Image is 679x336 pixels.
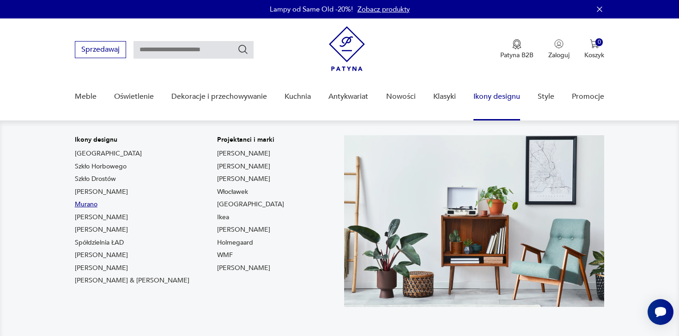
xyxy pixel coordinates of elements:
a: Style [538,79,554,114]
a: [PERSON_NAME] [217,225,270,234]
a: Spółdzielnia ŁAD [75,238,124,247]
a: Murano [75,200,97,209]
p: Projektanci i marki [217,135,284,144]
a: Oświetlenie [114,79,154,114]
a: Sprzedawaj [75,47,126,54]
a: [GEOGRAPHIC_DATA] [75,149,142,158]
button: 0Koszyk [584,39,604,60]
p: Zaloguj [548,51,570,60]
button: Patyna B2B [500,39,533,60]
button: Szukaj [237,44,249,55]
a: [PERSON_NAME] [217,174,270,184]
a: [PERSON_NAME] [75,225,128,234]
a: Dekoracje i przechowywanie [171,79,267,114]
a: Nowości [386,79,416,114]
a: WMF [217,251,233,260]
a: [PERSON_NAME] [217,149,270,158]
img: Ikona koszyka [590,39,599,48]
p: Koszyk [584,51,604,60]
a: [PERSON_NAME] [217,264,270,273]
a: Kuchnia [285,79,311,114]
a: [PERSON_NAME] [75,187,128,197]
button: Sprzedawaj [75,41,126,58]
a: [PERSON_NAME] [75,251,128,260]
p: Patyna B2B [500,51,533,60]
a: Holmegaard [217,238,253,247]
p: Lampy od Same Old -20%! [270,5,353,14]
a: Meble [75,79,97,114]
div: 0 [595,38,603,46]
iframe: Smartsupp widget button [648,299,673,325]
img: Ikonka użytkownika [554,39,564,48]
a: Ikony designu [473,79,520,114]
a: [PERSON_NAME] & [PERSON_NAME] [75,276,189,285]
a: Klasyki [433,79,456,114]
button: Zaloguj [548,39,570,60]
a: Antykwariat [328,79,368,114]
a: Szkło Horbowego [75,162,127,171]
a: Zobacz produkty [358,5,410,14]
a: Szkło Drostów [75,174,116,184]
a: Ikona medaluPatyna B2B [500,39,533,60]
a: Ikea [217,213,229,222]
img: Ikona medalu [512,39,521,49]
a: Promocje [572,79,604,114]
a: [GEOGRAPHIC_DATA] [217,200,284,209]
a: Włocławek [217,187,248,197]
img: Meble [344,135,604,307]
img: Patyna - sklep z meblami i dekoracjami vintage [329,26,365,71]
p: Ikony designu [75,135,189,144]
a: [PERSON_NAME] [75,264,128,273]
a: [PERSON_NAME] [75,213,128,222]
a: [PERSON_NAME] [217,162,270,171]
